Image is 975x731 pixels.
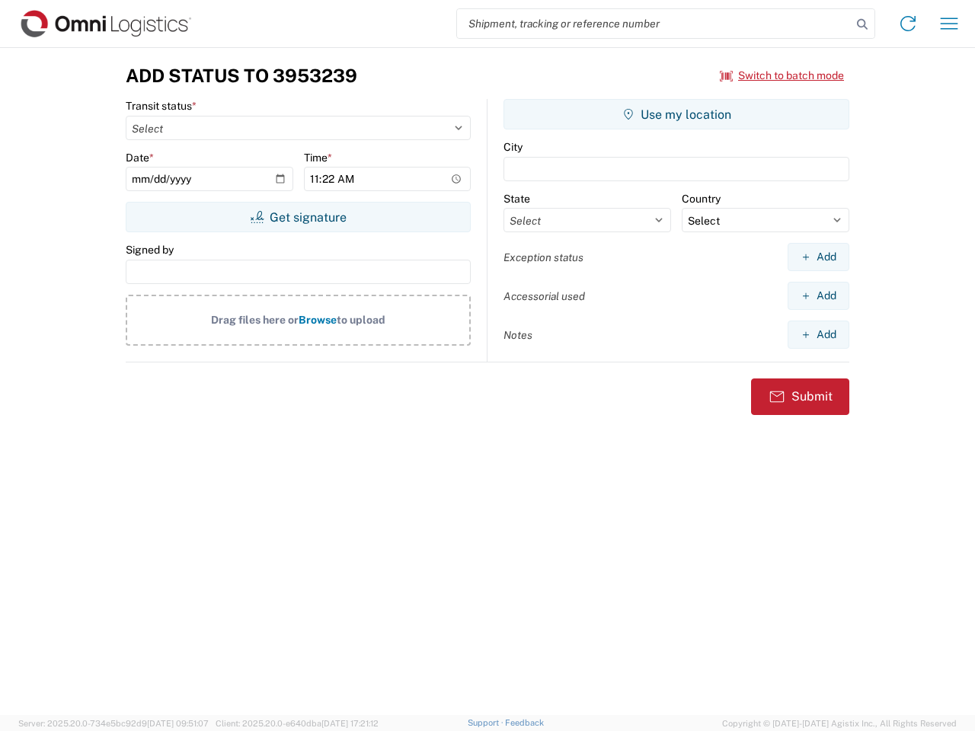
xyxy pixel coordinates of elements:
[503,251,583,264] label: Exception status
[503,328,532,342] label: Notes
[126,151,154,164] label: Date
[505,718,544,727] a: Feedback
[337,314,385,326] span: to upload
[503,192,530,206] label: State
[126,99,197,113] label: Transit status
[457,9,852,38] input: Shipment, tracking or reference number
[216,719,379,728] span: Client: 2025.20.0-e640dba
[126,243,174,257] label: Signed by
[18,719,209,728] span: Server: 2025.20.0-734e5bc92d9
[722,717,957,730] span: Copyright © [DATE]-[DATE] Agistix Inc., All Rights Reserved
[321,719,379,728] span: [DATE] 17:21:12
[503,140,523,154] label: City
[788,321,849,349] button: Add
[503,289,585,303] label: Accessorial used
[751,378,849,415] button: Submit
[304,151,332,164] label: Time
[126,202,471,232] button: Get signature
[211,314,299,326] span: Drag files here or
[299,314,337,326] span: Browse
[147,719,209,728] span: [DATE] 09:51:07
[126,65,357,87] h3: Add Status to 3953239
[788,282,849,310] button: Add
[503,99,849,129] button: Use my location
[788,243,849,271] button: Add
[682,192,721,206] label: Country
[468,718,506,727] a: Support
[720,63,844,88] button: Switch to batch mode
